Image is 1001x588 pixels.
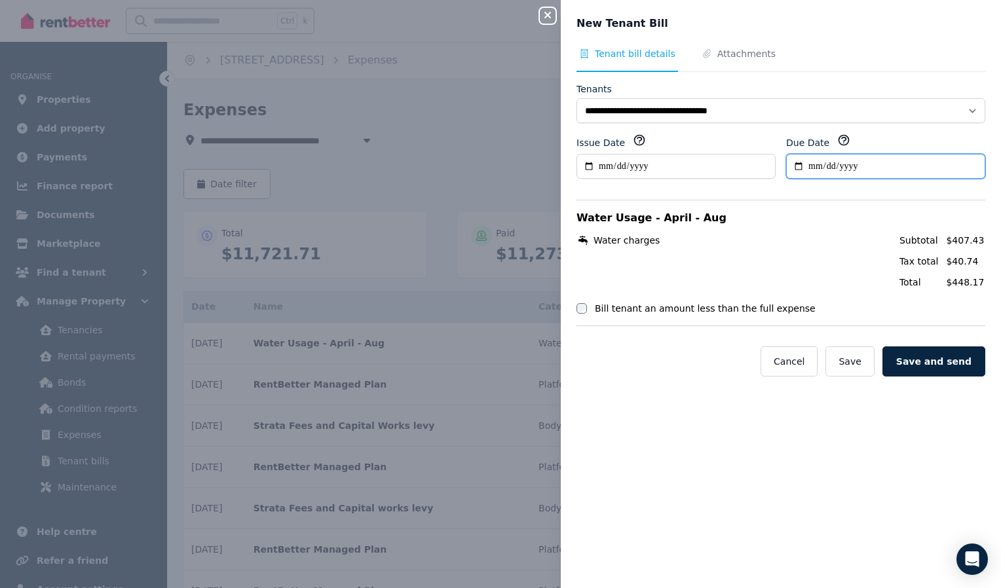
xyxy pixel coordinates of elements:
[882,346,985,377] button: Save and send
[956,543,988,575] div: Open Intercom Messenger
[595,302,816,315] label: Bill tenant an amount less than the full expense
[576,83,612,96] label: Tenants
[946,255,985,268] span: $40.74
[946,234,985,247] span: $407.43
[576,47,985,72] nav: Tabs
[899,276,939,289] span: Total
[946,276,985,289] span: $448.17
[761,346,818,377] button: Cancel
[899,255,939,268] span: Tax total
[594,234,660,247] span: Water charges
[899,234,939,247] span: Subtotal
[576,16,668,31] span: New Tenant Bill
[825,346,874,377] button: Save
[576,136,625,149] label: Issue Date
[595,47,675,60] span: Tenant bill details
[786,136,829,149] label: Due Date
[717,47,776,60] span: Attachments
[576,211,727,224] span: Water Usage - April - Aug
